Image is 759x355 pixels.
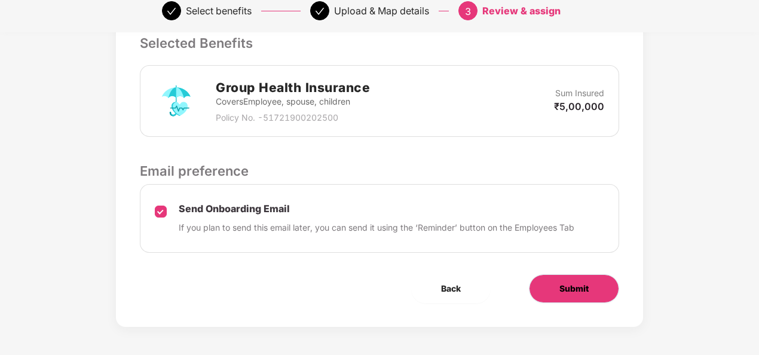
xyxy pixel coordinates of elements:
[155,79,198,123] img: svg+xml;base64,PHN2ZyB4bWxucz0iaHR0cDovL3d3dy53My5vcmcvMjAwMC9zdmciIHdpZHRoPSI3MiIgaGVpZ2h0PSI3Mi...
[216,111,370,124] p: Policy No. - 51721900202500
[179,221,574,234] p: If you plan to send this email later, you can send it using the ‘Reminder’ button on the Employee...
[140,161,619,181] p: Email preference
[186,1,252,20] div: Select benefits
[559,282,589,295] span: Submit
[216,78,370,97] h2: Group Health Insurance
[334,1,429,20] div: Upload & Map details
[482,1,561,20] div: Review & assign
[179,203,574,215] p: Send Onboarding Email
[315,7,325,16] span: check
[465,5,471,17] span: 3
[441,282,461,295] span: Back
[140,33,619,53] p: Selected Benefits
[411,274,491,303] button: Back
[554,100,604,113] p: ₹5,00,000
[529,274,619,303] button: Submit
[216,95,370,108] p: Covers Employee, spouse, children
[167,7,176,16] span: check
[555,87,604,100] p: Sum Insured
